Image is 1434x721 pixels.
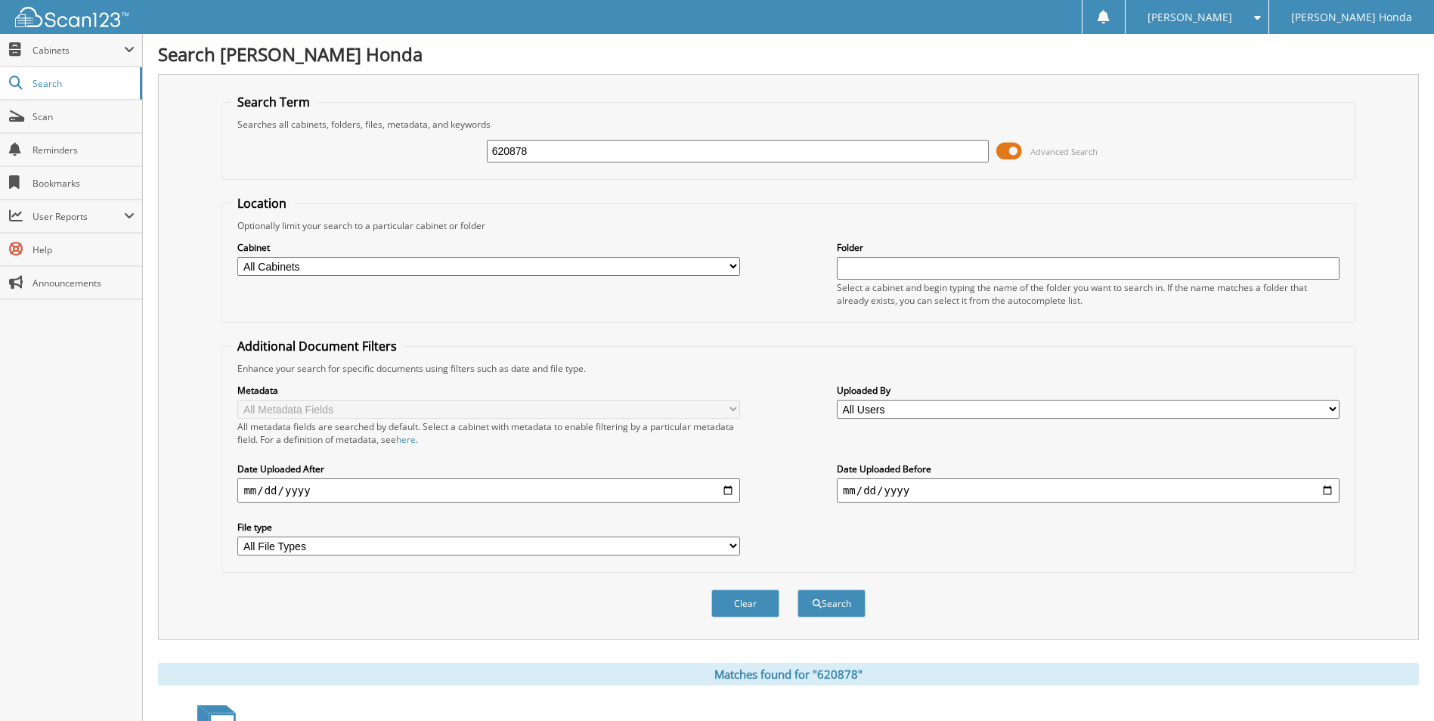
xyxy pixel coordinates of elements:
span: Bookmarks [33,177,135,190]
span: [PERSON_NAME] [1148,13,1232,22]
label: Metadata [237,384,740,397]
label: Date Uploaded After [237,463,740,475]
div: Enhance your search for specific documents using filters such as date and file type. [230,362,1346,375]
span: User Reports [33,210,124,223]
legend: Location [230,195,294,212]
img: scan123-logo-white.svg [15,7,129,27]
div: Optionally limit your search to a particular cabinet or folder [230,219,1346,232]
legend: Search Term [230,94,317,110]
span: Help [33,243,135,256]
span: Search [33,77,132,90]
span: Advanced Search [1030,146,1098,157]
h1: Search [PERSON_NAME] Honda [158,42,1419,67]
label: Uploaded By [837,384,1340,397]
span: Reminders [33,144,135,156]
label: File type [237,521,740,534]
input: start [237,478,740,503]
div: Select a cabinet and begin typing the name of the folder you want to search in. If the name match... [837,281,1340,307]
legend: Additional Document Filters [230,338,404,354]
button: Search [798,589,866,617]
div: Searches all cabinets, folders, files, metadata, and keywords [230,118,1346,131]
span: [PERSON_NAME] Honda [1291,13,1412,22]
div: All metadata fields are searched by default. Select a cabinet with metadata to enable filtering b... [237,420,740,446]
label: Cabinet [237,241,740,254]
label: Folder [837,241,1340,254]
button: Clear [711,589,779,617]
span: Announcements [33,277,135,289]
input: end [837,478,1340,503]
a: here [396,433,416,446]
label: Date Uploaded Before [837,463,1340,475]
div: Matches found for "620878" [158,663,1419,685]
span: Cabinets [33,44,124,57]
span: Scan [33,110,135,123]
